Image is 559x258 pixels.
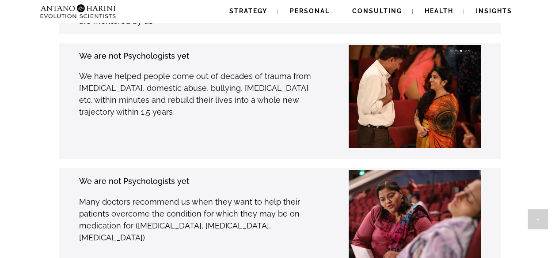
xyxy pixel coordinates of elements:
p: We have helped people come out of decades of trauma from [MEDICAL_DATA], domestic abuse, bullying... [79,70,321,118]
span: Insights [476,7,512,15]
span: Strategy [229,7,267,15]
p: Many doctors recommend us when they want to help their patients overcome the condition for which ... [79,196,321,243]
span: Personal [290,7,330,15]
strong: We are not Psychologists yet [79,176,189,186]
span: Consulting [352,7,402,15]
strong: We are not Psychologists yet [79,51,189,60]
span: Health [425,7,453,15]
img: Dr-Rashmi [334,45,490,149]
